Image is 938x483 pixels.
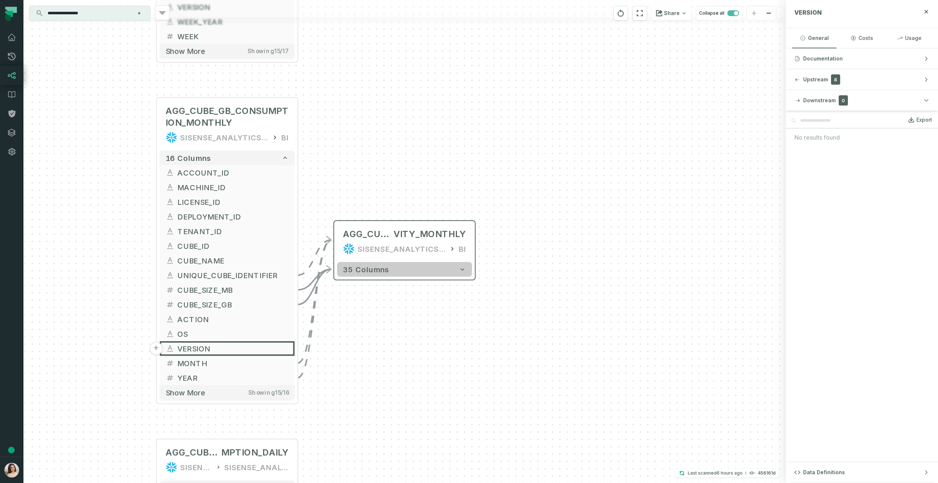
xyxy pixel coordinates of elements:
div: SISENSE_ANALYTICS_PRODUCTION [180,132,268,143]
span: decimal [166,32,174,41]
button: Costs [839,28,884,48]
span: Data Definitions [803,469,845,476]
div: SISENSE_ANALYTICS_PRODUCTION [180,461,213,473]
span: AGG_CUBE_GB_CONSU [166,447,221,458]
button: CUBE_SIZE_GB [160,297,295,312]
relative-time: Oct 8, 2025, 4:37 AM GMT+3 [717,470,743,476]
div: Tooltip anchor [8,447,15,453]
button: ACCOUNT_ID [160,165,295,180]
span: Downstream [803,97,836,104]
div: AGG_CUBE_GB_CONSUMPTION_DAILY [166,447,289,458]
span: Show more [166,388,205,397]
span: WEEK [177,31,289,42]
button: Show moreShowing15/16 [160,385,295,400]
button: Upstream8 [786,69,938,90]
button: LICENSE_ID [160,195,295,209]
span: DEPLOYMENT_ID [177,211,289,222]
div: SISENSE_ANALYTICS_PRODUCTION [358,243,446,255]
span: LICENSE_ID [177,196,289,207]
span: string [166,183,174,192]
div: SISENSE_ANALYTICS_PRODUCTION [224,461,289,473]
span: CUBE_SIZE_MB [177,284,289,295]
button: Clear search query [136,10,143,17]
button: MONTH [160,356,295,370]
button: + [149,342,163,355]
span: Show more [166,47,205,56]
button: WEEK [160,29,295,44]
button: UNIQUE_CUBE_IDENTIFIER [160,268,295,283]
span: string [166,344,174,353]
span: ACTION [177,314,289,325]
button: TENANT_ID [160,224,295,239]
button: OS [160,327,295,341]
span: string [166,168,174,177]
button: Last scanned[DATE] 04:37:40456161d [675,469,780,478]
div: BI [281,132,289,143]
span: 35 columns [343,265,389,274]
span: string [166,271,174,280]
span: Showing 15 / 16 [248,389,289,397]
span: 16 columns [166,154,211,162]
span: string [166,241,174,250]
button: Data Definitions [786,462,938,483]
span: Showing 15 / 17 [248,48,289,55]
button: VERSION [160,341,295,356]
span: AGG_CUBES_ALL_ACTI [343,228,394,240]
span: MONTH [177,358,289,369]
span: string [166,315,174,324]
img: avatar of Kateryna Viflinzider [4,463,19,478]
span: Documentation [803,55,843,62]
span: VERSION [794,9,822,16]
button: Documentation [786,48,938,69]
g: Edge from cdfb01806f7ec8081b38461dd5d88619 to 75181208cc065dcaa909fd3bdec974b8 [298,240,331,275]
span: VITY_MONTHLY [394,228,466,240]
span: 8 [831,74,840,85]
button: CUBE_NAME [160,253,295,268]
button: YEAR [160,370,295,385]
span: AGG_CUBE_GB_CONSUMPTION_MONTHLY [166,105,289,129]
div: BI [459,243,466,255]
span: CUBE_SIZE_GB [177,299,289,310]
button: zoom out [761,6,776,21]
p: Last scanned [688,469,743,477]
span: MPTION_DAILY [221,447,289,458]
g: Edge from cdfb01806f7ec8081b38461dd5d88619 to 75181208cc065dcaa909fd3bdec974b8 [298,240,331,378]
span: OS [177,328,289,339]
button: Show moreShowing15/17 [160,44,295,59]
button: Usage [887,28,931,48]
span: TENANT_ID [177,226,289,237]
span: Upstream [803,76,828,83]
h4: 456161d [758,471,776,475]
button: CUBE_ID [160,239,295,253]
button: CUBE_SIZE_MB [160,283,295,297]
span: YEAR [177,372,289,383]
span: decimal [166,285,174,294]
span: string [166,329,174,338]
button: General [792,28,837,48]
span: No results found [794,133,929,142]
button: Downstream0 [786,90,938,111]
span: UNIQUE_CUBE_IDENTIFIER [177,270,289,281]
span: ACCOUNT_ID [177,167,289,178]
span: 0 [839,95,848,106]
button: Share [651,6,691,21]
div: AGG_CUBES_ALL_ACTIVITY_MONTHLY [343,228,466,240]
span: decimal [166,373,174,382]
span: string [166,227,174,236]
span: string [166,198,174,206]
button: Collapse all [696,6,742,21]
span: decimal [166,300,174,309]
span: CUBE_NAME [177,255,289,266]
span: string [166,212,174,221]
span: MACHINE_ID [177,182,289,193]
button: MACHINE_ID [160,180,295,195]
button: DEPLOYMENT_ID [160,209,295,224]
span: string [166,256,174,265]
span: CUBE_ID [177,240,289,251]
g: Edge from cdfb01806f7ec8081b38461dd5d88619 to 75181208cc065dcaa909fd3bdec974b8 [298,269,331,305]
button: ACTION [160,312,295,327]
span: VERSION [177,343,289,354]
span: decimal [166,359,174,368]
